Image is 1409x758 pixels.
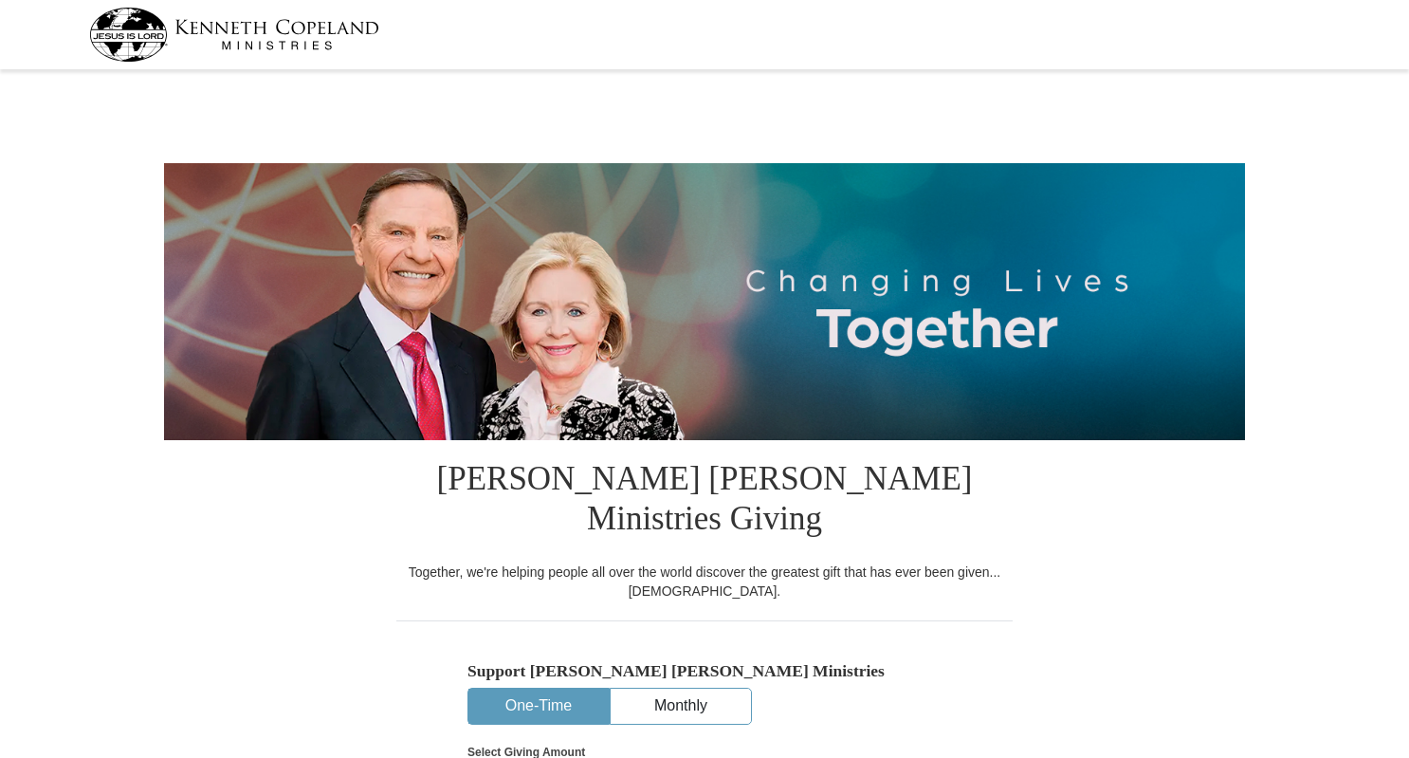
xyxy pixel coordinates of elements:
button: One-Time [468,689,609,724]
img: kcm-header-logo.svg [89,8,379,62]
h5: Support [PERSON_NAME] [PERSON_NAME] Ministries [467,661,942,681]
button: Monthly [611,689,751,724]
h1: [PERSON_NAME] [PERSON_NAME] Ministries Giving [396,440,1013,563]
div: Together, we're helping people all over the world discover the greatest gift that has ever been g... [396,563,1013,601]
